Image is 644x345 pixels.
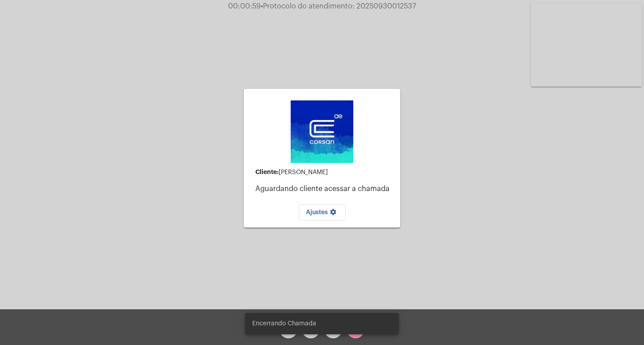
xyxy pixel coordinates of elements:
span: Encerrando Chamada [252,319,316,328]
p: Aguardando cliente acessar a chamada [255,185,393,193]
span: • [261,3,263,10]
mat-icon: settings [328,208,339,219]
strong: Cliente: [255,169,279,175]
span: 00:00:59 [228,3,261,10]
span: Protocolo do atendimento: 20250930012537 [261,3,416,10]
span: Ajustes [306,209,339,216]
button: Ajustes [299,204,346,220]
img: d4669ae0-8c07-2337-4f67-34b0df7f5ae4.jpeg [291,100,353,163]
div: [PERSON_NAME] [255,169,393,176]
